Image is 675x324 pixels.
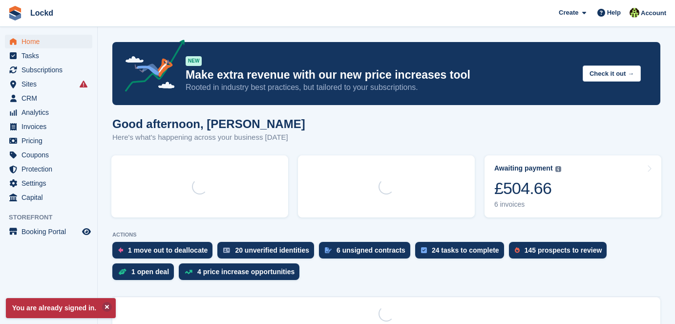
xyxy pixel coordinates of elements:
[5,148,92,162] a: menu
[5,120,92,133] a: menu
[5,63,92,77] a: menu
[21,225,80,238] span: Booking Portal
[21,35,80,48] span: Home
[186,68,575,82] p: Make extra revenue with our new price increases tool
[131,268,169,276] div: 1 open deal
[21,134,80,148] span: Pricing
[515,247,520,253] img: prospect-51fa495bee0391a8d652442698ab0144808aea92771e9ea1ae160a38d050c398.svg
[9,213,97,222] span: Storefront
[112,242,217,263] a: 1 move out to deallocate
[319,242,415,263] a: 6 unsigned contracts
[421,247,427,253] img: task-75834270c22a3079a89374b754ae025e5fb1db73e45f91037f5363f120a921f8.svg
[525,246,602,254] div: 145 prospects to review
[485,155,661,217] a: Awaiting payment £504.66 6 invoices
[185,270,192,274] img: price_increase_opportunities-93ffe204e8149a01c8c9dc8f82e8f89637d9d84a8eef4429ea346261dce0b2c0.svg
[5,91,92,105] a: menu
[128,246,208,254] div: 1 move out to deallocate
[5,176,92,190] a: menu
[8,6,22,21] img: stora-icon-8386f47178a22dfd0bd8f6a31ec36ba5ce8667c1dd55bd0f319d3a0aa187defe.svg
[494,164,553,173] div: Awaiting payment
[186,82,575,93] p: Rooted in industry best practices, but tailored to your subscriptions.
[432,246,499,254] div: 24 tasks to complete
[186,56,202,66] div: NEW
[235,246,309,254] div: 20 unverified identities
[5,106,92,119] a: menu
[325,247,332,253] img: contract_signature_icon-13c848040528278c33f63329250d36e43548de30e8caae1d1a13099fd9432cc5.svg
[21,176,80,190] span: Settings
[5,49,92,63] a: menu
[641,8,666,18] span: Account
[21,49,80,63] span: Tasks
[21,120,80,133] span: Invoices
[494,178,561,198] div: £504.66
[630,8,639,18] img: Jamie Budding
[21,148,80,162] span: Coupons
[415,242,509,263] a: 24 tasks to complete
[112,132,305,143] p: Here's what's happening across your business [DATE]
[21,106,80,119] span: Analytics
[5,162,92,176] a: menu
[509,242,612,263] a: 145 prospects to review
[337,246,405,254] div: 6 unsigned contracts
[223,247,230,253] img: verify_identity-adf6edd0f0f0b5bbfe63781bf79b02c33cf7c696d77639b501bdc392416b5a36.svg
[81,226,92,238] a: Preview store
[112,232,660,238] p: ACTIONS
[112,117,305,130] h1: Good afternoon, [PERSON_NAME]
[118,247,123,253] img: move_outs_to_deallocate_icon-f764333ba52eb49d3ac5e1228854f67142a1ed5810a6f6cc68b1a99e826820c5.svg
[118,268,127,275] img: deal-1b604bf984904fb50ccaf53a9ad4b4a5d6e5aea283cecdc64d6e3604feb123c2.svg
[197,268,295,276] div: 4 price increase opportunities
[607,8,621,18] span: Help
[494,200,561,209] div: 6 invoices
[21,91,80,105] span: CRM
[217,242,319,263] a: 20 unverified identities
[5,35,92,48] a: menu
[21,63,80,77] span: Subscriptions
[5,191,92,204] a: menu
[555,166,561,172] img: icon-info-grey-7440780725fd019a000dd9b08b2336e03edf1995a4989e88bcd33f0948082b44.svg
[112,263,179,285] a: 1 open deal
[5,134,92,148] a: menu
[21,162,80,176] span: Protection
[80,80,87,88] i: Smart entry sync failures have occurred
[179,263,304,285] a: 4 price increase opportunities
[559,8,578,18] span: Create
[5,77,92,91] a: menu
[21,191,80,204] span: Capital
[21,77,80,91] span: Sites
[583,65,641,82] button: Check it out →
[117,40,185,95] img: price-adjustments-announcement-icon-8257ccfd72463d97f412b2fc003d46551f7dbcb40ab6d574587a9cd5c0d94...
[26,5,57,21] a: Lockd
[6,298,116,318] p: You are already signed in.
[5,225,92,238] a: menu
